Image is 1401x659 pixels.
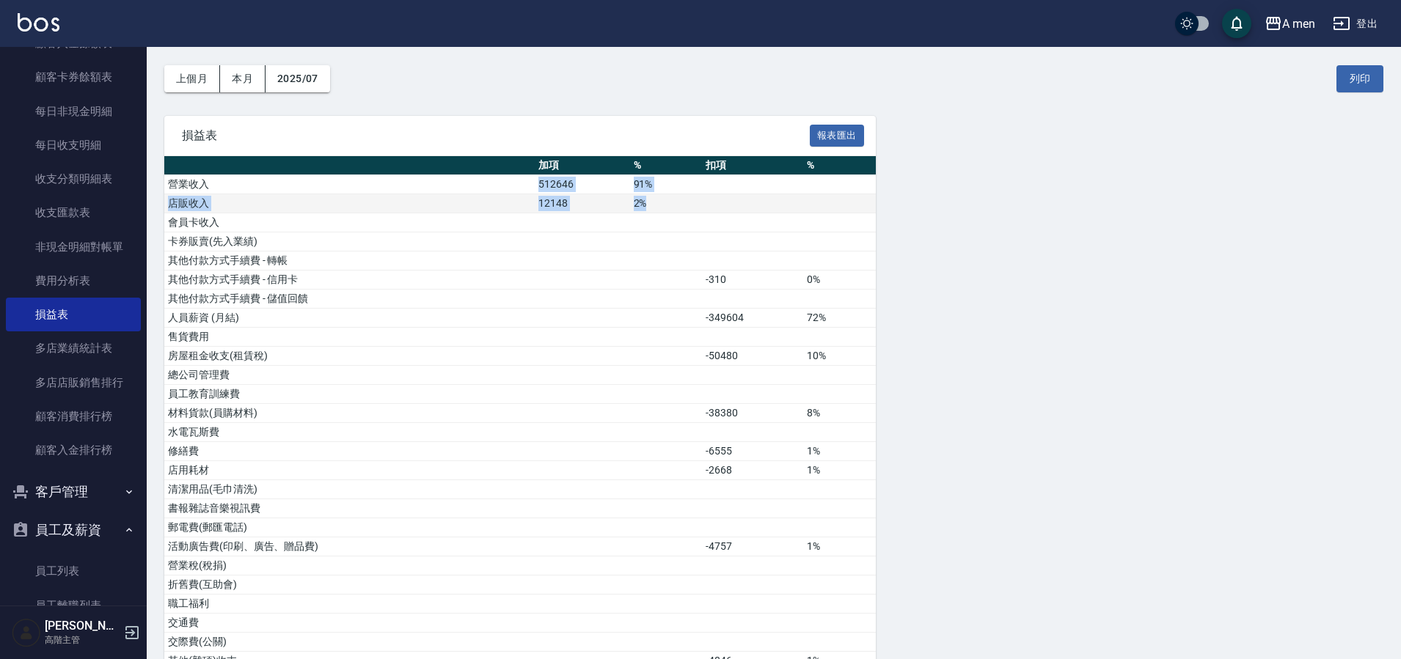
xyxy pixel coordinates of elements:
td: 職工福利 [164,594,535,614]
button: 本月 [220,65,266,92]
td: 活動廣告費(印刷、廣告、贈品費) [164,537,535,556]
button: 2025/07 [266,65,330,92]
td: 1% [803,461,875,480]
td: 營業收入 [164,175,535,194]
td: 91% [630,175,702,194]
td: -349604 [702,309,803,328]
td: -50480 [702,347,803,366]
button: 客戶管理 [6,473,141,511]
a: 顧客消費排行榜 [6,400,141,433]
td: 8% [803,404,875,423]
p: 高階主管 [45,633,120,647]
td: 72% [803,309,875,328]
button: save [1222,9,1251,38]
a: 非現金明細對帳單 [6,230,141,264]
a: 多店店販銷售排行 [6,366,141,400]
a: 顧客卡券餘額表 [6,60,141,94]
th: 扣項 [702,156,803,175]
a: 每日收支明細 [6,128,141,162]
a: 多店業績統計表 [6,331,141,365]
a: 員工列表 [6,554,141,588]
button: 列印 [1336,65,1383,92]
td: 書報雜誌音樂視訊費 [164,499,535,518]
td: 總公司管理費 [164,366,535,385]
td: 營業稅(稅捐) [164,556,535,575]
td: 會員卡收入 [164,213,535,232]
h5: [PERSON_NAME] [45,619,120,633]
td: 其他付款方式手續費 - 轉帳 [164,251,535,270]
td: 其他付款方式手續費 - 儲值回饋 [164,290,535,309]
td: 1% [803,442,875,461]
td: 交通費 [164,614,535,633]
th: 加項 [535,156,629,175]
td: -310 [702,270,803,290]
span: 損益表 [182,128,810,143]
a: 報表匯出 [810,128,864,141]
td: -6555 [702,442,803,461]
td: 郵電費(郵匯電話) [164,518,535,537]
td: -38380 [702,404,803,423]
button: 報表匯出 [810,125,864,147]
a: 員工離職列表 [6,589,141,622]
td: 清潔用品(毛巾清洗) [164,480,535,499]
td: 修繕費 [164,442,535,461]
td: 2% [630,194,702,213]
button: 登出 [1327,10,1383,37]
td: 512646 [535,175,629,194]
a: 費用分析表 [6,264,141,298]
button: A men [1259,9,1321,39]
td: 員工教育訓練費 [164,385,535,404]
td: 交際費(公關) [164,633,535,652]
td: -4757 [702,537,803,556]
td: 1% [803,537,875,556]
button: 員工及薪資 [6,511,141,549]
td: 房屋租金收支(租賃稅) [164,347,535,366]
td: 水電瓦斯費 [164,423,535,442]
a: 收支分類明細表 [6,162,141,196]
div: A men [1282,15,1315,33]
td: 材料貨款(員購材料) [164,404,535,423]
td: 店用耗材 [164,461,535,480]
td: 人員薪資 (月結) [164,309,535,328]
th: % [803,156,875,175]
td: 0% [803,270,875,290]
td: -2668 [702,461,803,480]
td: 其他付款方式手續費 - 信用卡 [164,270,535,290]
a: 每日非現金明細 [6,95,141,128]
th: % [630,156,702,175]
img: Logo [18,13,59,32]
td: 10% [803,347,875,366]
td: 卡券販賣(先入業績) [164,232,535,251]
td: 售貨費用 [164,328,535,347]
td: 12148 [535,194,629,213]
a: 收支匯款表 [6,196,141,229]
button: 上個月 [164,65,220,92]
a: 損益表 [6,298,141,331]
img: Person [12,618,41,647]
td: 折舊費(互助會) [164,575,535,594]
a: 顧客入金排行榜 [6,433,141,467]
td: 店販收入 [164,194,535,213]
